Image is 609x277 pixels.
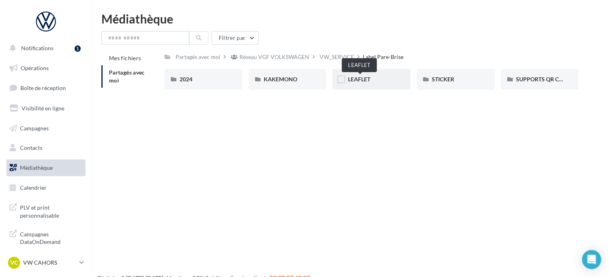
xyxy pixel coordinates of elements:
div: Label Pare-Brise [363,53,403,61]
span: Campagnes [20,124,49,131]
button: Filtrer par [212,31,259,45]
a: Boîte de réception [5,79,87,96]
div: VW_SERVICE [320,53,354,61]
a: VC VW CAHORS [6,255,85,270]
a: Médiathèque [5,159,87,176]
span: STICKER [432,76,454,83]
span: SUPPORTS QR CODE [516,76,570,83]
div: Médiathèque [101,13,599,25]
span: Campagnes DataOnDemand [20,229,82,246]
span: Partagés avec moi [109,69,145,84]
a: Campagnes DataOnDemand [5,226,87,249]
p: VW CAHORS [23,259,76,267]
div: Open Intercom Messenger [582,250,601,269]
a: Visibilité en ligne [5,100,87,117]
a: Opérations [5,60,87,77]
div: Réseau VGF VOLKSWAGEN [239,53,309,61]
span: Médiathèque [20,164,53,171]
span: VC [10,259,18,267]
span: Calendrier [20,184,47,191]
span: Mes fichiers [109,55,141,61]
span: KAKEMONO [264,76,297,83]
span: LEAFLET [348,76,370,83]
a: Campagnes [5,120,87,137]
a: Calendrier [5,179,87,196]
span: 2024 [180,76,192,83]
div: 1 [75,45,81,52]
div: Partagés avec moi [176,53,220,61]
a: PLV et print personnalisable [5,199,87,222]
span: Notifications [21,45,53,51]
span: Visibilité en ligne [22,105,64,112]
span: PLV et print personnalisable [20,202,82,219]
span: Opérations [21,65,49,71]
span: Boîte de réception [20,84,66,91]
a: Contacts [5,139,87,156]
button: Notifications 1 [5,40,84,57]
span: Contacts [20,144,42,151]
div: LEAFLET [342,58,377,72]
